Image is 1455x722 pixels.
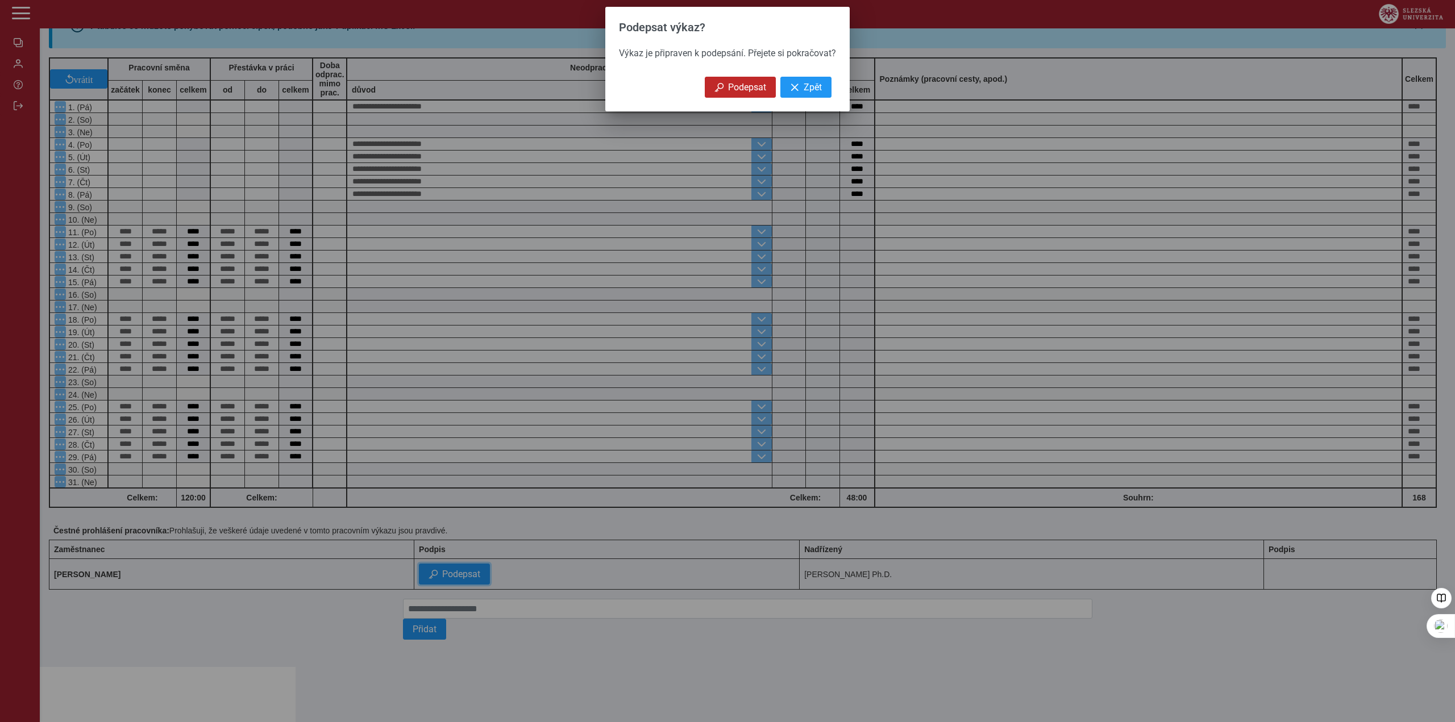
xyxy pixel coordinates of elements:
span: Podepsat výkaz? [619,20,705,34]
span: Podepsat [728,82,766,93]
span: Výkaz je připraven k podepsání. Přejete si pokračovat? [619,48,836,59]
button: Zpět [780,77,832,98]
button: Podepsat [705,77,776,98]
span: Zpět [804,82,822,93]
